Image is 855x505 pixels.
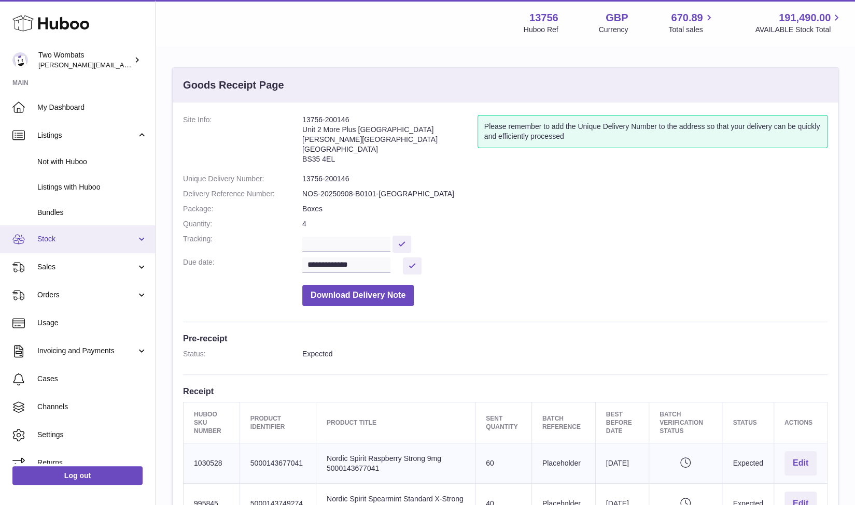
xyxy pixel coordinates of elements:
[184,402,240,443] th: Huboo SKU Number
[37,374,147,384] span: Cases
[183,385,828,397] h3: Receipt
[183,204,302,214] dt: Package:
[779,11,831,25] span: 191,490.00
[12,466,143,485] a: Log out
[37,458,147,468] span: Returns
[302,349,828,359] dd: Expected
[316,443,475,484] td: Nordic Spirit Raspberry Strong 9mg 5000143677041
[184,443,240,484] td: 1030528
[531,402,595,443] th: Batch Reference
[183,115,302,169] dt: Site Info:
[595,443,649,484] td: [DATE]
[755,11,843,35] a: 191,490.00 AVAILABLE Stock Total
[302,174,828,184] dd: 13756-200146
[37,131,136,140] span: Listings
[12,52,28,68] img: philip.carroll@twowombats.com
[183,234,302,252] dt: Tracking:
[183,78,284,92] h3: Goods Receipt Page
[478,115,828,148] div: Please remember to add the Unique Delivery Number to the address so that your delivery can be qui...
[302,204,828,214] dd: Boxes
[183,333,828,344] h3: Pre-receipt
[302,285,414,306] button: Download Delivery Note
[722,402,774,443] th: Status
[755,25,843,35] span: AVAILABLE Stock Total
[37,402,147,412] span: Channels
[524,25,558,35] div: Huboo Ref
[37,290,136,300] span: Orders
[38,50,132,70] div: Two Wombats
[475,402,532,443] th: Sent Quantity
[37,262,136,272] span: Sales
[606,11,628,25] strong: GBP
[37,208,147,218] span: Bundles
[475,443,532,484] td: 60
[183,257,302,275] dt: Due date:
[183,219,302,229] dt: Quantity:
[240,402,316,443] th: Product Identifier
[722,443,774,484] td: Expected
[302,115,478,169] address: 13756-200146 Unit 2 More Plus [GEOGRAPHIC_DATA] [PERSON_NAME][GEOGRAPHIC_DATA] [GEOGRAPHIC_DATA] ...
[529,11,558,25] strong: 13756
[302,219,828,229] dd: 4
[784,451,817,475] button: Edit
[37,430,147,440] span: Settings
[531,443,595,484] td: Placeholder
[37,346,136,356] span: Invoicing and Payments
[37,157,147,167] span: Not with Huboo
[671,11,703,25] span: 670.89
[668,11,714,35] a: 670.89 Total sales
[37,318,147,328] span: Usage
[240,443,316,484] td: 5000143677041
[668,25,714,35] span: Total sales
[37,234,136,244] span: Stock
[595,402,649,443] th: Best Before Date
[316,402,475,443] th: Product title
[302,189,828,199] dd: NOS-20250908-B0101-[GEOGRAPHIC_DATA]
[38,61,263,69] span: [PERSON_NAME][EMAIL_ADDRESS][PERSON_NAME][DOMAIN_NAME]
[183,349,302,359] dt: Status:
[774,402,827,443] th: Actions
[599,25,628,35] div: Currency
[37,103,147,112] span: My Dashboard
[37,182,147,192] span: Listings with Huboo
[183,174,302,184] dt: Unique Delivery Number:
[183,189,302,199] dt: Delivery Reference Number:
[649,402,722,443] th: Batch Verification Status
